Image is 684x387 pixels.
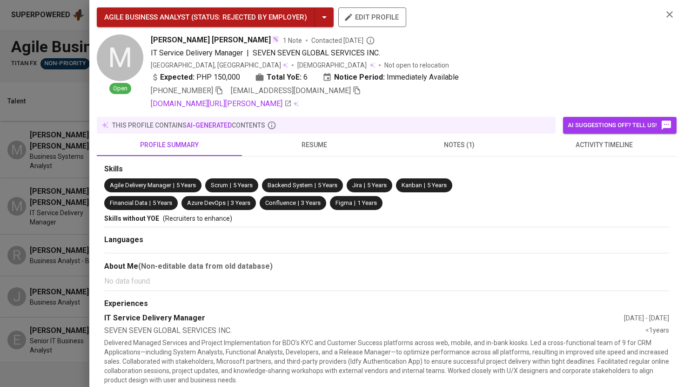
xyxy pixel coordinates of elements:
span: AI-generated [187,122,232,129]
p: No data found. [104,276,669,287]
span: | [173,181,174,190]
button: AI suggestions off? Tell us! [563,117,677,134]
a: edit profile [338,13,406,20]
span: [PHONE_NUMBER] [151,86,213,95]
span: Open [109,84,131,93]
p: Not open to relocation [384,61,449,70]
span: | [247,48,249,59]
span: 5 Years [427,182,447,189]
button: edit profile [338,7,406,27]
p: this profile contains contents [112,121,265,130]
span: 3 Years [231,199,250,206]
span: | [354,199,355,208]
div: PHP 150,000 [151,72,240,83]
div: Experiences [104,299,669,309]
span: Backend System [268,182,313,189]
span: Azure DevOps [187,199,226,206]
span: Scrum [211,182,228,189]
span: | [149,199,151,208]
span: Agile Delivery Manager [110,182,171,189]
div: [GEOGRAPHIC_DATA], [GEOGRAPHIC_DATA] [151,61,288,70]
span: | [298,199,299,208]
span: resume [248,139,382,151]
span: 5 Years [318,182,337,189]
span: 1 Note [283,36,302,45]
span: Kanban [402,182,422,189]
span: ( STATUS : Rejected by Employer ) [191,13,307,21]
span: notes (1) [392,139,526,151]
div: <1 years [645,326,669,336]
div: SEVEN SEVEN GLOBAL SERVICES INC. [104,326,645,336]
span: 5 Years [367,182,387,189]
div: M [97,34,143,81]
a: [DOMAIN_NAME][URL][PERSON_NAME] [151,98,292,109]
div: About Me [104,261,669,272]
span: edit profile [346,11,399,23]
div: IT Service Delivery Manager [104,313,624,324]
div: Languages [104,235,669,245]
b: Expected: [160,72,194,83]
span: [EMAIL_ADDRESS][DOMAIN_NAME] [231,86,351,95]
span: (Recruiters to enhance) [163,215,232,222]
span: | [364,181,365,190]
span: 5 Years [176,182,196,189]
span: | [228,199,229,208]
span: IT Service Delivery Manager [151,48,243,57]
span: profile summary [102,139,236,151]
b: Total YoE: [267,72,302,83]
span: 3 Years [301,199,321,206]
span: 5 Years [233,182,253,189]
span: [PERSON_NAME] [PERSON_NAME] [151,34,271,46]
span: | [424,181,425,190]
span: AGILE BUSINESS ANALYST [104,13,189,21]
b: (Non-editable data from old database) [138,262,273,271]
span: Financial Data [110,199,148,206]
span: 1 Years [357,199,377,206]
span: 5 Years [153,199,172,206]
b: Notice Period: [334,72,385,83]
svg: By Philippines recruiter [366,36,375,45]
span: Contacted [DATE] [311,36,375,45]
span: [DEMOGRAPHIC_DATA] [297,61,368,70]
span: AI suggestions off? Tell us! [568,120,672,131]
div: Immediately Available [322,72,459,83]
span: SEVEN SEVEN GLOBAL SERVICES INC. [253,48,380,57]
span: 6 [303,72,308,83]
p: Delivered Managed Services and Project Implementation for BDO’s KYC and Customer Success platform... [104,338,669,385]
div: [DATE] - [DATE] [624,313,669,323]
span: Skills without YOE [104,215,159,222]
button: AGILE BUSINESS ANALYST (STATUS: Rejected by Employer) [97,7,334,27]
span: activity timeline [537,139,671,151]
span: Jira [352,182,362,189]
span: Figma [335,199,352,206]
span: | [230,181,231,190]
div: Skills [104,164,669,175]
span: Confluence [265,199,296,206]
img: magic_wand.svg [272,35,279,43]
span: | [315,181,316,190]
